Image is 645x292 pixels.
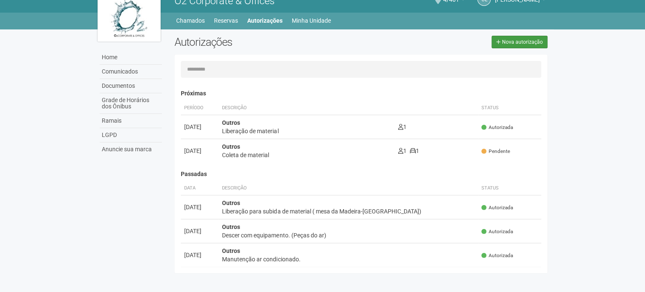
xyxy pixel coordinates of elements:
a: Reservas [214,15,238,26]
h4: Próximas [181,90,541,97]
strong: Outros [222,200,240,206]
a: LGPD [100,128,162,142]
a: Comunicados [100,65,162,79]
span: Autorizada [481,228,513,235]
h2: Autorizações [174,36,354,48]
a: Anuncie sua marca [100,142,162,156]
span: 1 [410,147,419,154]
th: Descrição [219,182,478,195]
strong: Outros [222,247,240,254]
strong: Outros [222,143,240,150]
a: Minha Unidade [292,15,331,26]
th: Data [181,182,219,195]
th: Status [478,101,541,115]
div: Liberação de material [222,127,391,135]
th: Descrição [219,101,395,115]
div: [DATE] [184,147,215,155]
a: Chamados [176,15,205,26]
span: Autorizada [481,204,513,211]
h4: Passadas [181,171,541,177]
span: 1 [398,124,407,130]
a: Ramais [100,114,162,128]
div: [DATE] [184,251,215,259]
span: 1 [398,147,407,154]
div: Manutenção ar condicionado. [222,255,475,263]
a: Documentos [100,79,162,93]
th: Período [181,101,219,115]
a: Nova autorização [492,36,547,48]
th: Status [478,182,541,195]
div: [DATE] [184,203,215,211]
a: Home [100,50,162,65]
a: Autorizações [247,15,283,26]
div: [DATE] [184,123,215,131]
strong: Outros [222,119,240,126]
div: Descer com equipamento. (Peças do ar) [222,231,475,239]
div: Liberação para subida de material ( mesa da Madeira-[GEOGRAPHIC_DATA]) [222,207,475,216]
span: Pendente [481,148,510,155]
span: Autorizada [481,124,513,131]
div: [DATE] [184,227,215,235]
span: Nova autorização [502,39,543,45]
div: Coleta de material [222,151,391,159]
strong: Outros [222,224,240,230]
span: Autorizada [481,252,513,259]
a: Grade de Horários dos Ônibus [100,93,162,114]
